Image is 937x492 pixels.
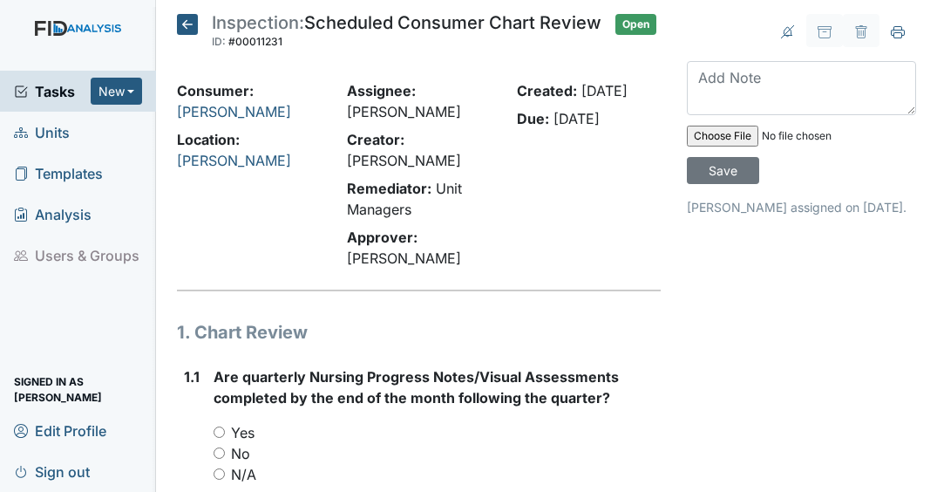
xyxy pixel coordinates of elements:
[687,157,759,184] input: Save
[14,81,91,102] a: Tasks
[231,464,256,485] label: N/A
[517,82,577,99] strong: Created:
[177,319,661,345] h1: 1. Chart Review
[214,368,619,407] span: Are quarterly Nursing Progress Notes/Visual Assessments completed by the end of the month followi...
[177,103,291,120] a: [PERSON_NAME]
[14,160,103,187] span: Templates
[214,448,225,459] input: No
[14,201,92,228] span: Analysis
[231,422,255,443] label: Yes
[14,119,70,146] span: Units
[347,180,431,197] strong: Remediator:
[14,458,90,485] span: Sign out
[14,417,106,444] span: Edit Profile
[347,103,461,120] span: [PERSON_NAME]
[214,468,225,480] input: N/A
[212,12,304,33] span: Inspection:
[184,366,200,387] label: 1.1
[212,35,226,48] span: ID:
[177,152,291,169] a: [PERSON_NAME]
[347,229,418,246] strong: Approver:
[91,78,143,105] button: New
[581,82,628,99] span: [DATE]
[517,110,549,127] strong: Due:
[615,14,656,35] span: Open
[228,35,282,48] span: #00011231
[553,110,600,127] span: [DATE]
[214,427,225,438] input: Yes
[212,14,601,52] div: Scheduled Consumer Chart Review
[347,82,416,99] strong: Assignee:
[177,131,240,148] strong: Location:
[14,376,142,403] span: Signed in as [PERSON_NAME]
[687,198,916,216] p: [PERSON_NAME] assigned on [DATE].
[347,131,404,148] strong: Creator:
[231,443,250,464] label: No
[347,249,461,267] span: [PERSON_NAME]
[347,152,461,169] span: [PERSON_NAME]
[177,82,254,99] strong: Consumer:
